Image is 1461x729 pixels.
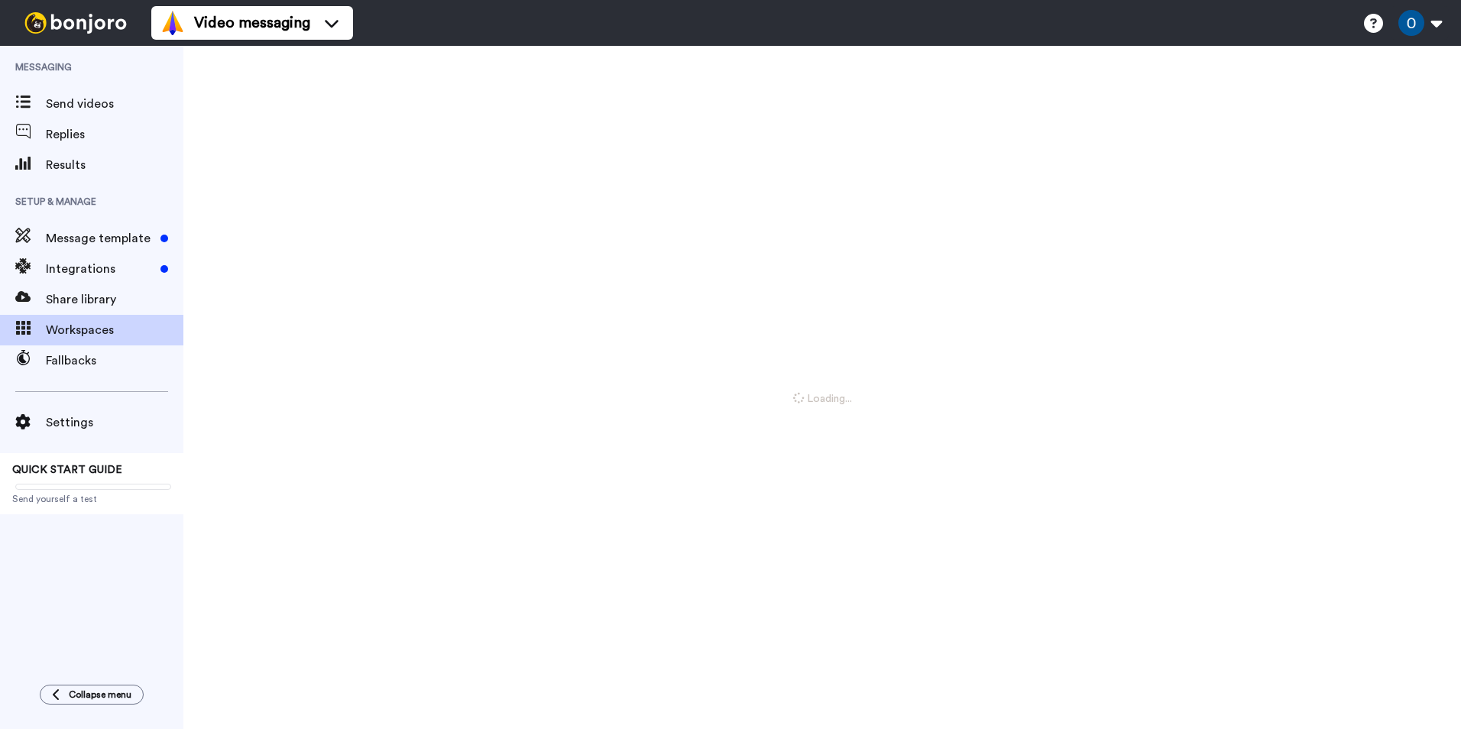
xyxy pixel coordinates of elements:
span: Settings [46,413,183,432]
span: Loading... [793,391,852,407]
span: Integrations [46,260,154,278]
span: Fallbacks [46,352,183,370]
span: Workspaces [46,321,183,339]
img: bj-logo-header-white.svg [18,12,133,34]
span: Send yourself a test [12,493,171,505]
span: Message template [46,229,154,248]
span: Share library [46,290,183,309]
span: Send videos [46,95,183,113]
span: Video messaging [194,12,310,34]
span: Collapse menu [69,688,131,701]
button: Collapse menu [40,685,144,705]
span: Results [46,156,183,174]
span: QUICK START GUIDE [12,465,122,475]
span: Replies [46,125,183,144]
img: vm-color.svg [160,11,185,35]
